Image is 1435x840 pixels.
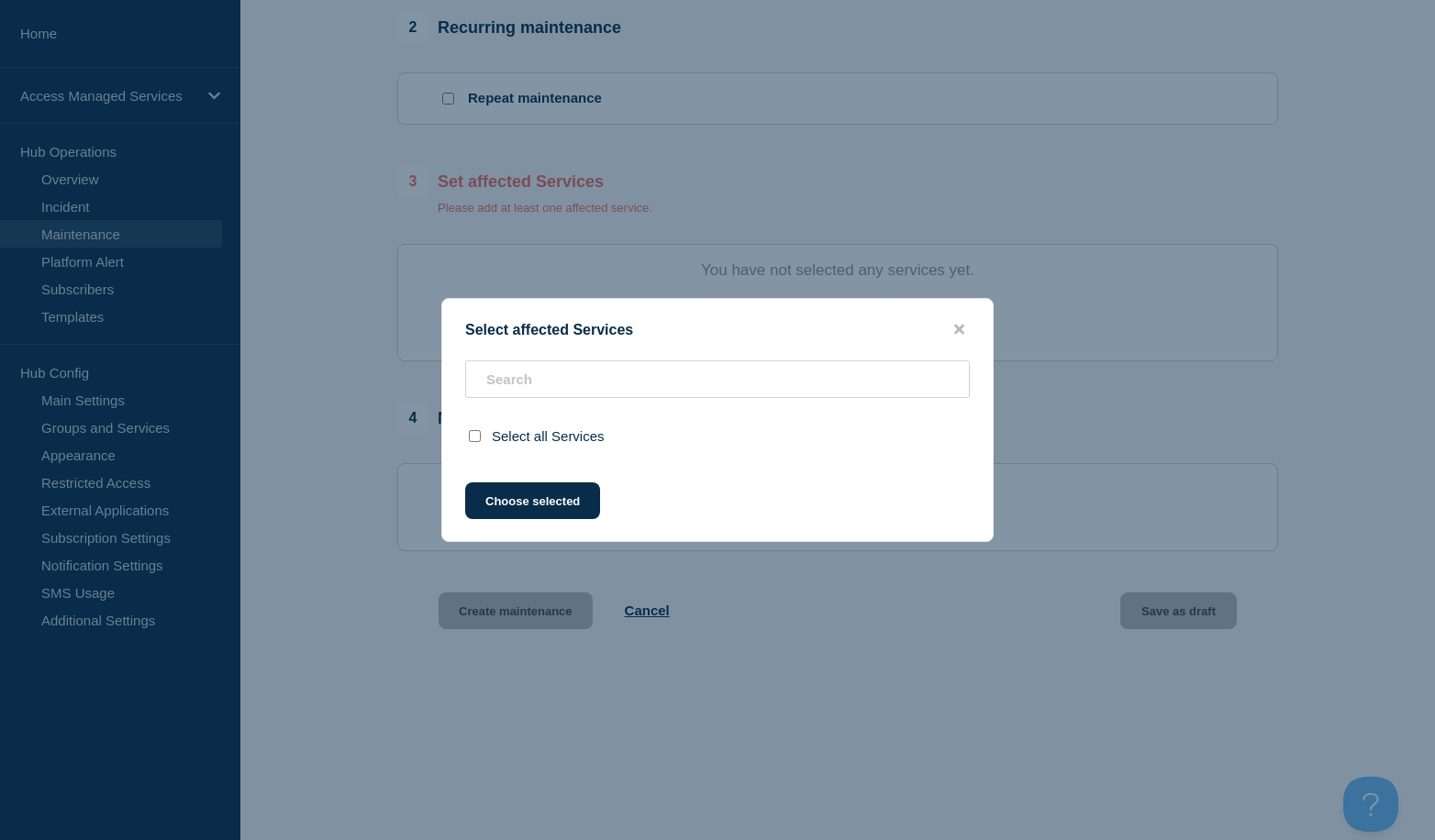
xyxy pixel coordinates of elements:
button: close button [949,321,970,338]
input: Search [465,360,970,398]
div: Select affected Services [442,321,993,338]
button: Choose selected [465,482,600,519]
span: Select all Services [492,428,605,444]
input: select all checkbox [469,430,481,442]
